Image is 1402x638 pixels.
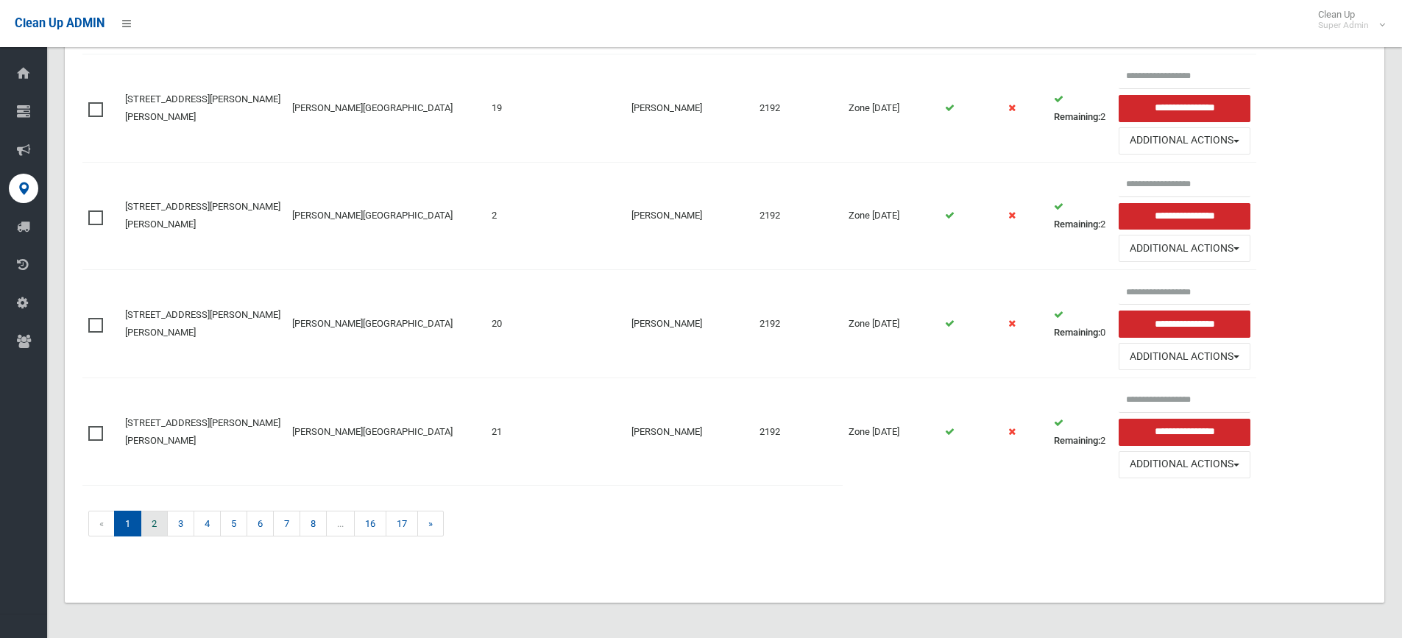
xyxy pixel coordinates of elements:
[754,378,843,485] td: 2192
[1048,54,1113,162] td: 2
[286,378,486,485] td: [PERSON_NAME][GEOGRAPHIC_DATA]
[220,511,247,536] a: 5
[1311,9,1384,31] span: Clean Up
[1054,435,1100,446] strong: Remaining:
[286,54,486,162] td: [PERSON_NAME][GEOGRAPHIC_DATA]
[843,378,939,485] td: Zone [DATE]
[754,270,843,378] td: 2192
[141,511,168,536] a: 2
[1119,235,1251,262] button: Additional Actions
[88,511,115,536] span: «
[125,201,280,230] a: [STREET_ADDRESS][PERSON_NAME][PERSON_NAME]
[114,511,141,536] span: 1
[486,54,538,162] td: 19
[626,378,754,485] td: [PERSON_NAME]
[754,54,843,162] td: 2192
[486,162,538,270] td: 2
[300,511,327,536] a: 8
[1054,327,1100,338] strong: Remaining:
[326,511,355,536] span: ...
[15,16,105,30] span: Clean Up ADMIN
[286,270,486,378] td: [PERSON_NAME][GEOGRAPHIC_DATA]
[754,162,843,270] td: 2192
[286,162,486,270] td: [PERSON_NAME][GEOGRAPHIC_DATA]
[125,93,280,122] a: [STREET_ADDRESS][PERSON_NAME][PERSON_NAME]
[194,511,221,536] a: 4
[1119,343,1251,370] button: Additional Actions
[1119,127,1251,155] button: Additional Actions
[1054,219,1100,230] strong: Remaining:
[1048,378,1113,485] td: 2
[1119,451,1251,478] button: Additional Actions
[486,378,538,485] td: 21
[354,511,386,536] a: 16
[626,270,754,378] td: [PERSON_NAME]
[167,511,194,536] a: 3
[626,162,754,270] td: [PERSON_NAME]
[486,270,538,378] td: 20
[1318,20,1369,31] small: Super Admin
[843,54,939,162] td: Zone [DATE]
[1048,162,1113,270] td: 2
[843,270,939,378] td: Zone [DATE]
[386,511,418,536] a: 17
[125,417,280,446] a: [STREET_ADDRESS][PERSON_NAME][PERSON_NAME]
[125,309,280,338] a: [STREET_ADDRESS][PERSON_NAME][PERSON_NAME]
[273,511,300,536] a: 7
[1054,111,1100,122] strong: Remaining:
[843,162,939,270] td: Zone [DATE]
[626,54,754,162] td: [PERSON_NAME]
[247,511,274,536] a: 6
[417,511,444,536] a: »
[1048,270,1113,378] td: 0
